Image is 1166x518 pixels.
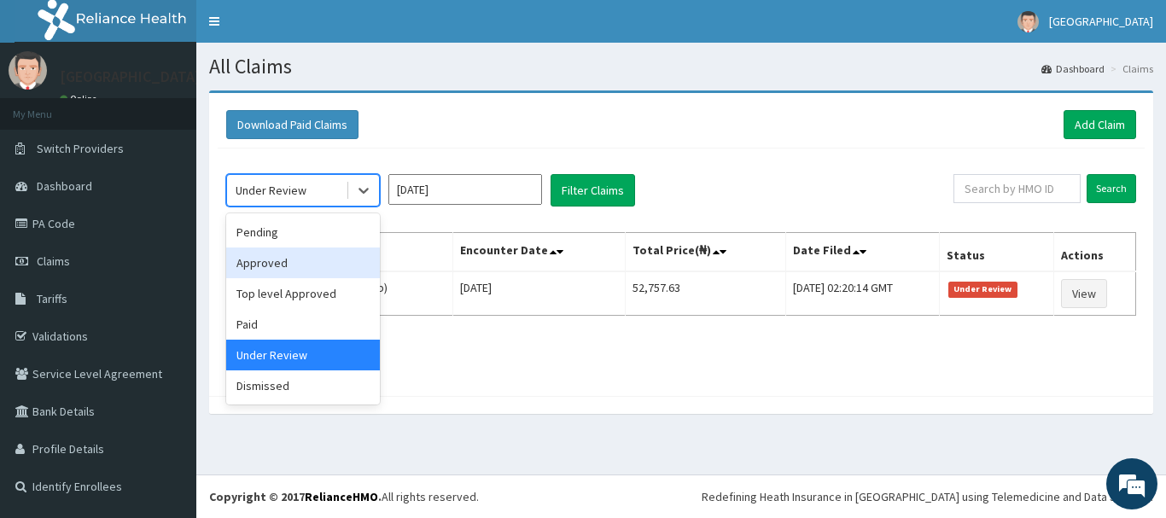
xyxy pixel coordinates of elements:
[1087,174,1136,203] input: Search
[280,9,321,49] div: Minimize live chat window
[37,291,67,306] span: Tariffs
[453,271,626,316] td: [DATE]
[453,233,626,272] th: Encounter Date
[37,141,124,156] span: Switch Providers
[99,152,236,324] span: We're online!
[626,271,785,316] td: 52,757.63
[785,271,940,316] td: [DATE] 02:20:14 GMT
[953,174,1081,203] input: Search by HMO ID
[940,233,1054,272] th: Status
[196,474,1166,518] footer: All rights reserved.
[226,340,380,370] div: Under Review
[551,174,635,207] button: Filter Claims
[305,489,378,504] a: RelianceHMO
[1064,110,1136,139] a: Add Claim
[226,278,380,309] div: Top level Approved
[209,489,382,504] strong: Copyright © 2017 .
[948,282,1017,297] span: Under Review
[60,69,201,84] p: [GEOGRAPHIC_DATA]
[1049,14,1153,29] span: [GEOGRAPHIC_DATA]
[1054,233,1136,272] th: Actions
[236,182,306,199] div: Under Review
[702,488,1153,505] div: Redefining Heath Insurance in [GEOGRAPHIC_DATA] using Telemedicine and Data Science!
[226,309,380,340] div: Paid
[9,51,47,90] img: User Image
[226,247,380,278] div: Approved
[89,96,287,118] div: Chat with us now
[60,93,101,105] a: Online
[388,174,542,205] input: Select Month and Year
[1106,61,1153,76] li: Claims
[226,370,380,401] div: Dismissed
[226,110,359,139] button: Download Paid Claims
[9,340,325,400] textarea: Type your message and hit 'Enter'
[37,178,92,194] span: Dashboard
[226,217,380,247] div: Pending
[626,233,785,272] th: Total Price(₦)
[1041,61,1105,76] a: Dashboard
[1061,279,1107,308] a: View
[1017,11,1039,32] img: User Image
[209,55,1153,78] h1: All Claims
[32,85,69,128] img: d_794563401_company_1708531726252_794563401
[37,253,70,269] span: Claims
[785,233,940,272] th: Date Filed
